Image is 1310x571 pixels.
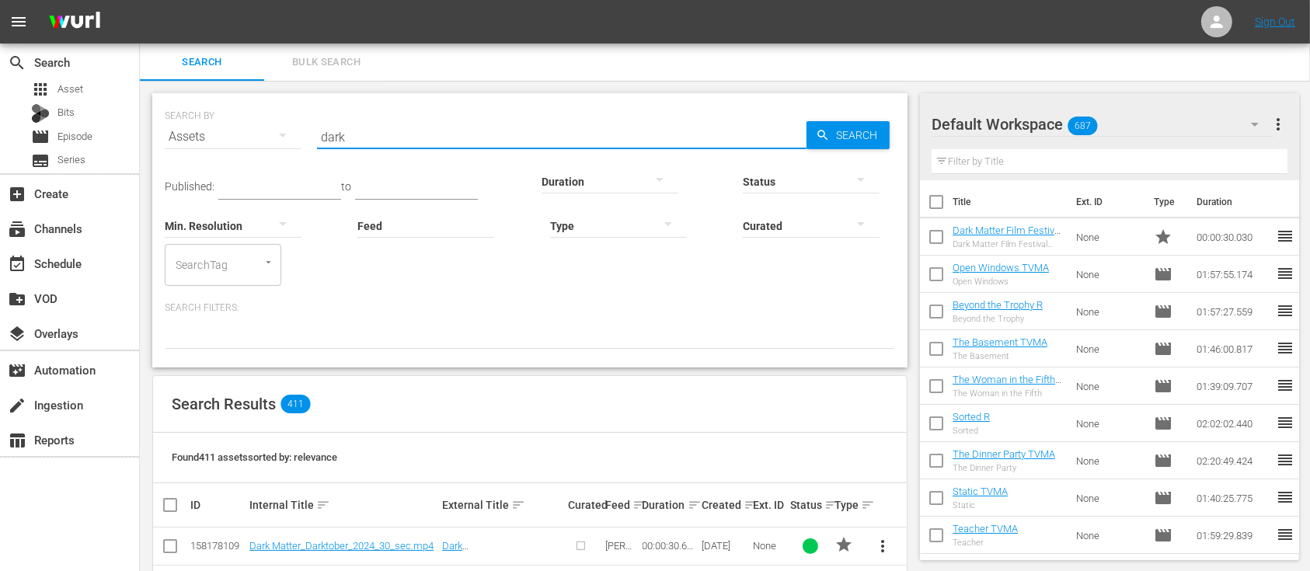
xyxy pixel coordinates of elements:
span: sort [688,498,702,512]
span: Channels [8,220,26,238]
span: reorder [1276,451,1294,469]
td: None [1070,330,1148,367]
td: 02:20:49.424 [1190,442,1276,479]
span: Episode [31,127,50,146]
div: Sorted [953,426,990,436]
td: 00:00:30.030 [1190,218,1276,256]
div: 00:00:30.697 [643,540,697,552]
span: Search [149,54,255,71]
span: Search [830,121,890,149]
div: Internal Title [249,496,437,514]
span: Ingestion [8,396,26,415]
td: None [1070,405,1148,442]
span: Episode [1154,414,1172,433]
div: External Title [442,496,563,514]
span: Search Results [172,395,276,413]
span: 687 [1068,110,1097,142]
span: sort [744,498,758,512]
span: Create [8,185,26,204]
td: 01:57:55.174 [1190,256,1276,293]
span: Overlays [8,325,26,343]
p: Search Filters: [165,301,895,315]
td: 01:59:29.839 [1190,517,1276,554]
span: sort [511,498,525,512]
th: Type [1145,180,1187,224]
span: menu [9,12,28,31]
td: None [1070,479,1148,517]
div: [DATE] [702,540,749,552]
div: 158178109 [190,540,245,552]
td: 01:57:27.559 [1190,293,1276,330]
span: reorder [1276,301,1294,320]
span: reorder [1276,525,1294,544]
td: 01:40:25.775 [1190,479,1276,517]
a: Dark Matter Film Festival Promo Submit Your Film 30 sec [953,225,1062,259]
a: Sign Out [1255,16,1295,28]
td: 02:02:02.440 [1190,405,1276,442]
span: Schedule [8,255,26,273]
span: VOD [8,290,26,308]
div: Bits [31,104,50,123]
span: Bits [57,105,75,120]
div: Duration [643,496,697,514]
div: Static [953,500,1008,510]
button: Search [807,121,890,149]
td: None [1070,442,1148,479]
span: Episode [1154,451,1172,470]
span: Episode [1154,339,1172,358]
span: more_vert [874,537,893,555]
td: None [1070,256,1148,293]
span: sort [632,498,646,512]
div: Curated [568,499,601,511]
a: The Dinner Party TVMA [953,448,1055,460]
button: more_vert [865,527,902,565]
td: None [1070,367,1148,405]
a: The Woman in the Fifth R [953,374,1061,397]
span: reorder [1276,264,1294,283]
span: sort [824,498,838,512]
span: Episode [1154,265,1172,284]
span: reorder [1276,488,1294,507]
div: Created [702,496,749,514]
span: sort [316,498,330,512]
div: The Woman in the Fifth [953,388,1064,399]
a: Sorted R [953,411,990,423]
div: Open Windows [953,277,1049,287]
th: Duration [1187,180,1280,224]
span: Series [57,152,85,168]
span: to [341,180,351,193]
span: reorder [1276,227,1294,245]
span: Asset [31,80,50,99]
span: Series [31,151,50,170]
td: 01:46:00.817 [1190,330,1276,367]
div: Dark Matter Film Festival Promo Submit Your Film 30 sec [953,239,1064,249]
div: Assets [165,115,301,158]
td: 01:39:09.707 [1190,367,1276,405]
span: Asset [57,82,83,97]
td: None [1070,218,1148,256]
a: Dark Matter_Darktober_2024_30_sec.mp4 [249,540,434,552]
span: reorder [1276,339,1294,357]
a: Static TVMA [953,486,1008,497]
a: Beyond the Trophy R [953,299,1043,311]
span: Reports [8,431,26,450]
div: Feed [605,496,638,514]
div: Default Workspace [932,103,1273,146]
div: Ext. ID [754,499,786,511]
div: The Dinner Party [953,463,1055,473]
button: Open [261,255,276,270]
span: Episode [1154,526,1172,545]
span: Automation [8,361,26,380]
a: The Basement TVMA [953,336,1047,348]
td: None [1070,293,1148,330]
span: 411 [280,395,310,413]
span: Episode [57,129,92,144]
div: The Basement [953,351,1047,361]
button: more_vert [1269,106,1287,143]
span: Published: [165,180,214,193]
div: Beyond the Trophy [953,314,1043,324]
span: Search [8,54,26,72]
span: Episode [1154,302,1172,321]
div: None [754,540,786,552]
a: Open Windows TVMA [953,262,1049,273]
